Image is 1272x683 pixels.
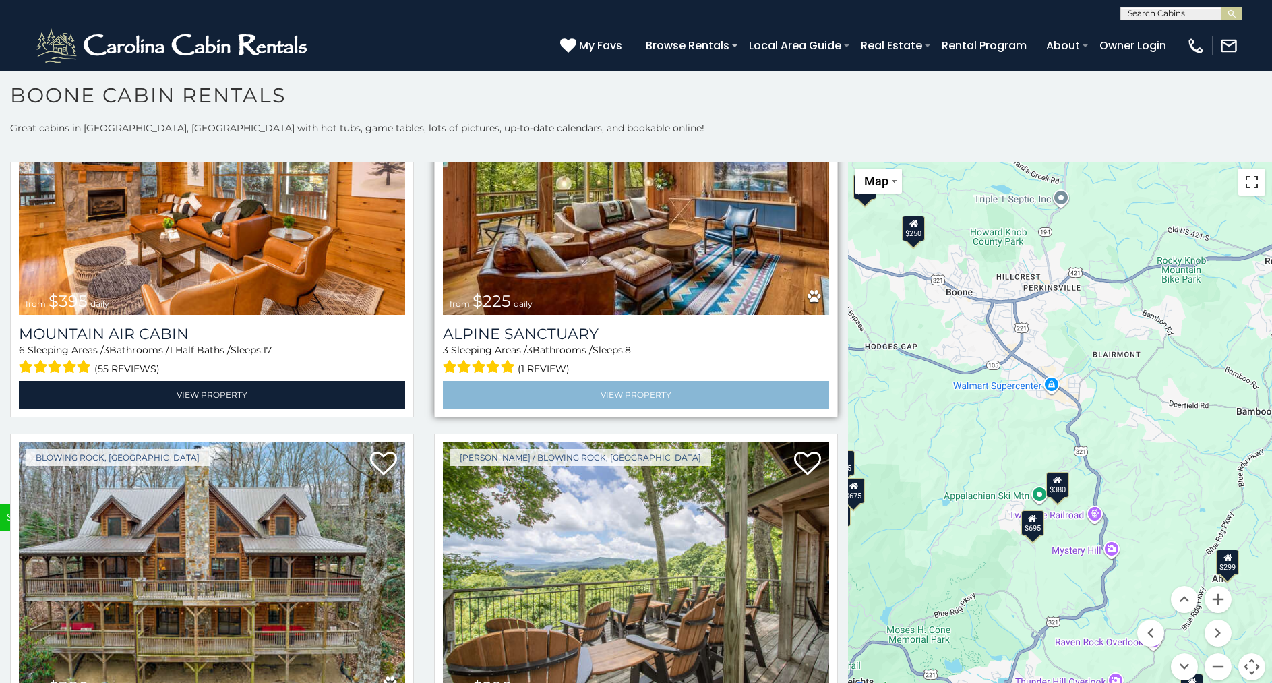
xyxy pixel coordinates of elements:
[1046,471,1069,497] div: $380
[514,299,533,309] span: daily
[560,37,626,55] a: My Favs
[19,381,405,409] a: View Property
[49,291,88,311] span: $395
[1238,169,1265,196] button: Toggle fullscreen view
[263,344,272,356] span: 17
[518,360,570,378] span: (1 review)
[94,360,160,378] span: (55 reviews)
[1186,36,1205,55] img: phone-regular-white.png
[19,343,405,378] div: Sleeping Areas / Bathrooms / Sleeps:
[169,344,231,356] span: 1 Half Baths /
[1219,36,1238,55] img: mail-regular-white.png
[1171,653,1198,680] button: Move down
[1039,34,1087,57] a: About
[443,56,829,315] a: Alpine Sanctuary from $225 daily
[370,450,397,479] a: Add to favorites
[104,344,109,356] span: 3
[742,34,848,57] a: Local Area Guide
[1137,620,1164,647] button: Move left
[625,344,631,356] span: 8
[473,291,511,311] span: $225
[1238,653,1265,680] button: Map camera controls
[854,34,929,57] a: Real Estate
[443,56,829,315] img: Alpine Sanctuary
[1021,510,1044,535] div: $695
[443,344,448,356] span: 3
[19,56,405,315] img: Mountain Air Cabin
[794,450,821,479] a: Add to favorites
[935,34,1033,57] a: Rental Program
[1171,586,1198,613] button: Move up
[443,343,829,378] div: Sleeping Areas / Bathrooms / Sleeps:
[527,344,533,356] span: 3
[864,174,888,188] span: Map
[26,449,210,466] a: Blowing Rock, [GEOGRAPHIC_DATA]
[90,299,109,309] span: daily
[1205,620,1232,647] button: Move right
[843,477,866,503] div: $675
[450,299,470,309] span: from
[1205,586,1232,613] button: Zoom in
[26,299,46,309] span: from
[1205,653,1232,680] button: Zoom out
[855,169,902,194] button: Change map style
[443,325,829,343] a: Alpine Sanctuary
[19,325,405,343] a: Mountain Air Cabin
[34,26,313,66] img: White-1-2.png
[579,37,622,54] span: My Favs
[19,56,405,315] a: Mountain Air Cabin from $395 daily
[1093,34,1173,57] a: Owner Login
[639,34,736,57] a: Browse Rentals
[19,344,25,356] span: 6
[443,381,829,409] a: View Property
[903,215,926,241] div: $250
[1217,550,1240,575] div: $299
[854,173,877,199] div: $255
[450,449,711,466] a: [PERSON_NAME] / Blowing Rock, [GEOGRAPHIC_DATA]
